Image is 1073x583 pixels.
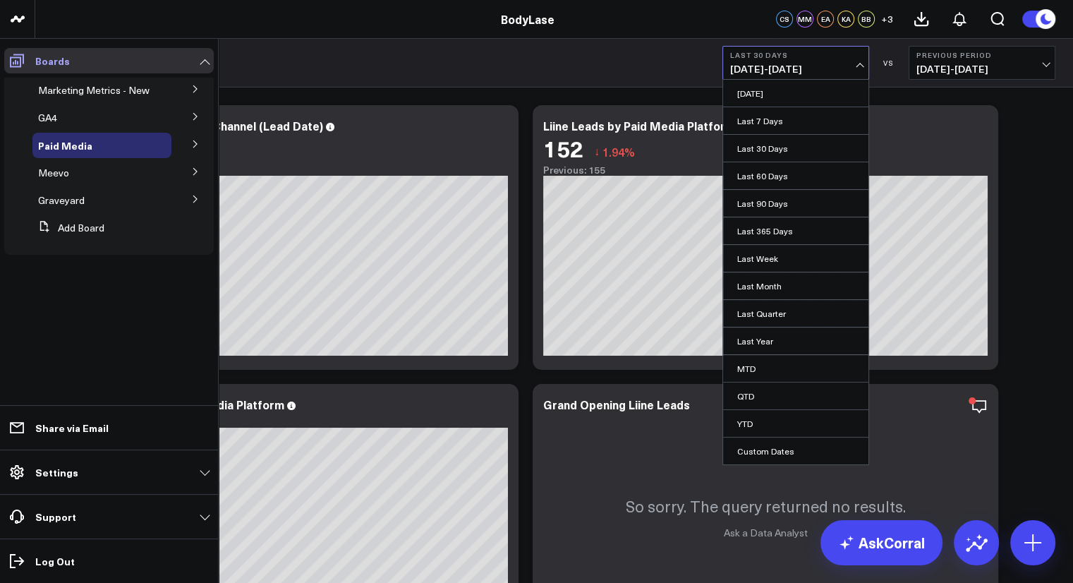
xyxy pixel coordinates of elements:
span: ↓ [594,143,600,161]
b: Last 30 Days [730,51,861,59]
a: YTD [723,410,868,437]
button: +3 [878,11,895,28]
div: KA [837,11,854,28]
div: VS [876,59,902,67]
div: CS [776,11,793,28]
a: AskCorral [820,520,942,565]
p: Boards [35,55,70,66]
b: Previous Period [916,51,1048,59]
span: [DATE] - [DATE] [916,64,1048,75]
a: Ask a Data Analyst [724,526,808,539]
a: Last 30 Days [723,135,868,162]
button: Previous Period[DATE]-[DATE] [909,46,1055,80]
span: Graveyard [38,193,85,207]
a: Custom Dates [723,438,868,464]
a: [DATE] [723,80,868,107]
a: Last Week [723,245,868,272]
div: 152 [543,136,583,161]
div: MM [796,11,813,28]
div: Grand Opening Liine Leads [543,397,690,412]
div: EA [817,11,834,28]
p: So sorry. The query returned no results. [626,495,906,517]
a: BodyLase [501,11,554,27]
a: MTD [723,355,868,382]
span: Marketing Metrics - New [38,83,150,97]
a: Meevo [38,167,69,179]
span: Meevo [38,166,69,179]
a: Last 7 Days [723,107,868,134]
a: Last Year [723,327,868,354]
a: Last 60 Days [723,162,868,189]
a: GA4 [38,112,57,124]
span: + 3 [881,14,893,24]
div: Previous: 155 [543,164,988,176]
a: Log Out [4,548,214,574]
p: Share via Email [35,422,109,433]
a: Graveyard [38,195,85,206]
a: Paid Media [38,140,92,151]
span: GA4 [38,111,57,124]
button: Add Board [32,215,104,241]
a: Last 365 Days [723,217,868,244]
div: BB [858,11,875,28]
a: Last 90 Days [723,190,868,217]
a: Last Quarter [723,300,868,327]
span: [DATE] - [DATE] [730,64,861,75]
span: 1.94% [602,144,635,160]
button: Last 30 Days[DATE]-[DATE] [722,46,869,80]
div: Previous: 34 [63,164,508,176]
a: Last Month [723,272,868,299]
p: Log Out [35,555,75,567]
div: Liine Leads by Paid Media Platform [543,118,735,133]
a: QTD [723,383,868,409]
a: Marketing Metrics - New [38,85,150,96]
span: Paid Media [38,138,92,152]
p: Settings [35,467,78,478]
p: Support [35,511,76,522]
